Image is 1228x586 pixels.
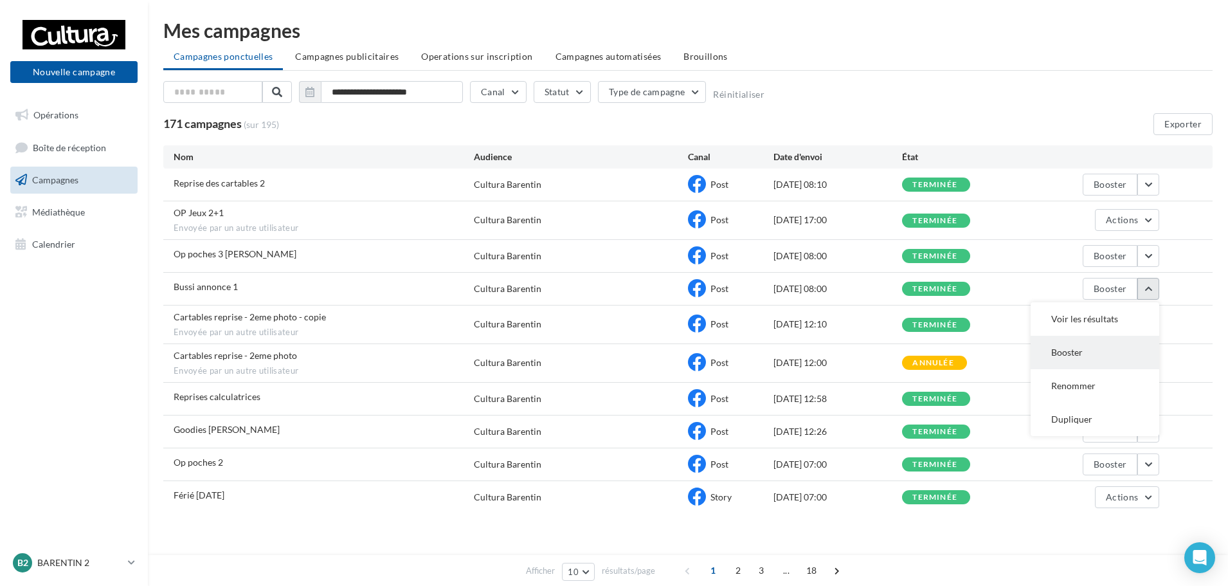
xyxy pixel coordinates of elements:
[10,61,138,83] button: Nouvelle campagne
[17,556,28,569] span: B2
[683,51,728,62] span: Brouillons
[912,181,957,189] div: terminée
[10,551,138,575] a: B2 BARENTIN 2
[773,392,902,405] div: [DATE] 12:58
[555,51,662,62] span: Campagnes automatisées
[474,392,541,405] div: Cultura Barentin
[912,428,957,436] div: terminée
[163,116,242,131] span: 171 campagnes
[1031,336,1159,369] button: Booster
[710,426,728,437] span: Post
[773,491,902,504] div: [DATE] 07:00
[912,321,957,329] div: terminée
[474,491,541,504] div: Cultura Barentin
[773,214,902,226] div: [DATE] 17:00
[474,151,688,163] div: Audience
[912,359,953,367] div: annulée
[773,458,902,471] div: [DATE] 07:00
[8,167,140,194] a: Campagnes
[474,318,541,331] div: Cultura Barentin
[37,556,123,569] p: BARENTIN 2
[710,393,728,404] span: Post
[912,395,957,403] div: terminée
[295,51,399,62] span: Campagnes publicitaires
[773,425,902,438] div: [DATE] 12:26
[174,281,238,292] span: Bussi annonce 1
[710,179,728,190] span: Post
[773,356,902,369] div: [DATE] 12:00
[713,89,764,100] button: Réinitialiser
[244,118,279,131] span: (sur 195)
[174,490,224,500] span: Férié 14 juillet
[710,357,728,368] span: Post
[773,151,902,163] div: Date d'envoi
[1083,278,1137,300] button: Booster
[1031,403,1159,436] button: Dupliquer
[8,199,140,226] a: Médiathèque
[751,560,772,581] span: 3
[174,207,224,218] span: OP Jeux 2+1
[174,151,474,163] div: Nom
[710,459,728,470] span: Post
[474,425,541,438] div: Cultura Barentin
[710,283,728,294] span: Post
[598,81,707,103] button: Type de campagne
[1095,486,1159,508] button: Actions
[1153,113,1213,135] button: Exporter
[174,350,297,361] span: Cartables reprise - 2eme photo
[8,134,140,161] a: Boîte de réception
[912,493,957,502] div: terminée
[1083,453,1137,475] button: Booster
[902,151,1031,163] div: État
[33,142,106,152] span: Boîte de réception
[174,365,474,377] span: Envoyée par un autre utilisateur
[1083,174,1137,196] button: Booster
[1184,542,1215,573] div: Open Intercom Messenger
[602,565,655,577] span: résultats/page
[728,560,748,581] span: 2
[710,250,728,261] span: Post
[912,285,957,293] div: terminée
[174,311,326,322] span: Cartables reprise - 2eme photo - copie
[1083,245,1137,267] button: Booster
[562,563,595,581] button: 10
[174,327,474,338] span: Envoyée par un autre utilisateur
[8,231,140,258] a: Calendrier
[568,567,579,577] span: 10
[474,458,541,471] div: Cultura Barentin
[174,223,474,234] span: Envoyée par un autre utilisateur
[776,560,797,581] span: ...
[163,21,1213,40] div: Mes campagnes
[773,178,902,191] div: [DATE] 08:10
[1031,302,1159,336] button: Voir les résultats
[912,461,957,469] div: terminée
[33,109,78,120] span: Opérations
[710,318,728,329] span: Post
[1106,491,1138,502] span: Actions
[174,457,223,468] span: Op poches 2
[174,178,265,188] span: Reprise des cartables 2
[174,424,280,435] span: Goodies Mia Pia
[474,178,541,191] div: Cultura Barentin
[1095,209,1159,231] button: Actions
[801,560,822,581] span: 18
[912,252,957,261] div: terminée
[773,282,902,295] div: [DATE] 08:00
[710,214,728,225] span: Post
[474,250,541,262] div: Cultura Barentin
[1031,369,1159,403] button: Renommer
[474,214,541,226] div: Cultura Barentin
[474,356,541,369] div: Cultura Barentin
[32,206,85,217] span: Médiathèque
[421,51,532,62] span: Operations sur inscription
[8,102,140,129] a: Opérations
[773,318,902,331] div: [DATE] 12:10
[912,217,957,225] div: terminée
[526,565,555,577] span: Afficher
[1106,214,1138,225] span: Actions
[474,282,541,295] div: Cultura Barentin
[32,238,75,249] span: Calendrier
[32,174,78,185] span: Campagnes
[773,250,902,262] div: [DATE] 08:00
[174,248,296,259] span: Op poches 3 Jennifer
